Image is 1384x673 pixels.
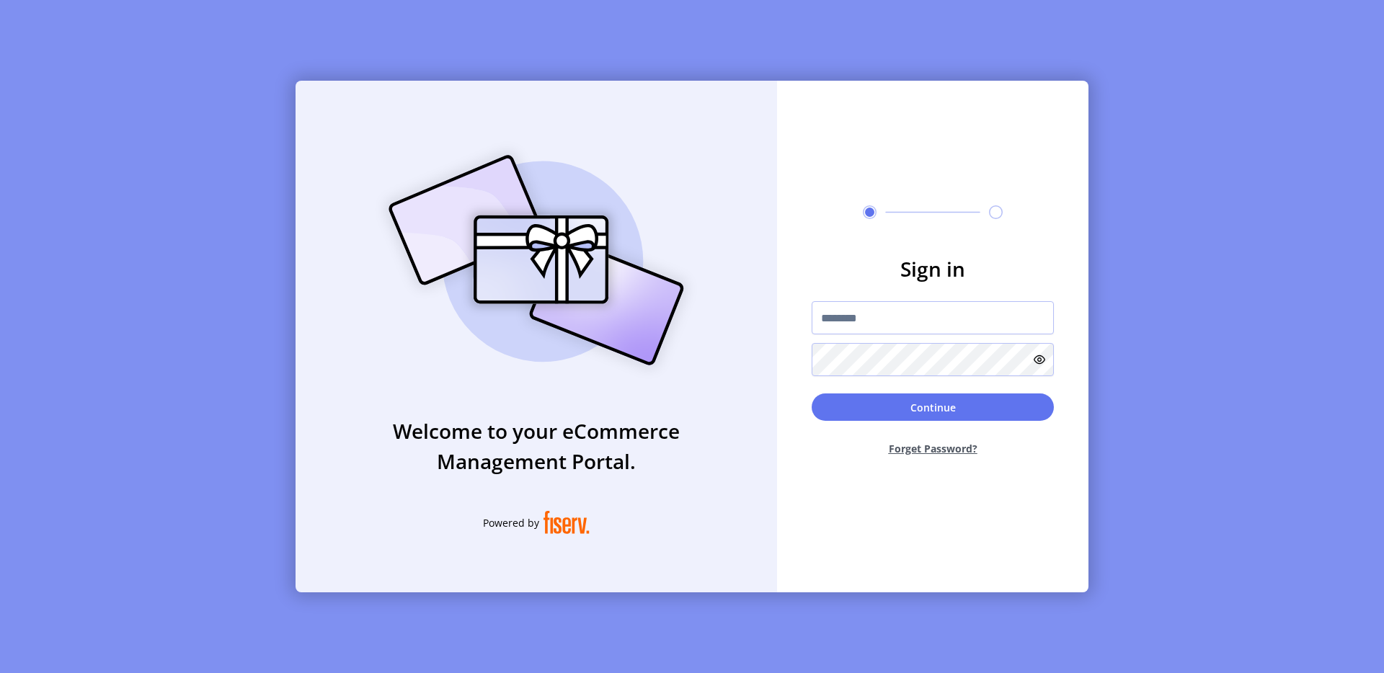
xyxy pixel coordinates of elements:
[367,139,706,381] img: card_Illustration.svg
[296,416,777,476] h3: Welcome to your eCommerce Management Portal.
[812,393,1054,421] button: Continue
[812,429,1054,468] button: Forget Password?
[812,254,1054,284] h3: Sign in
[483,515,539,530] span: Powered by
